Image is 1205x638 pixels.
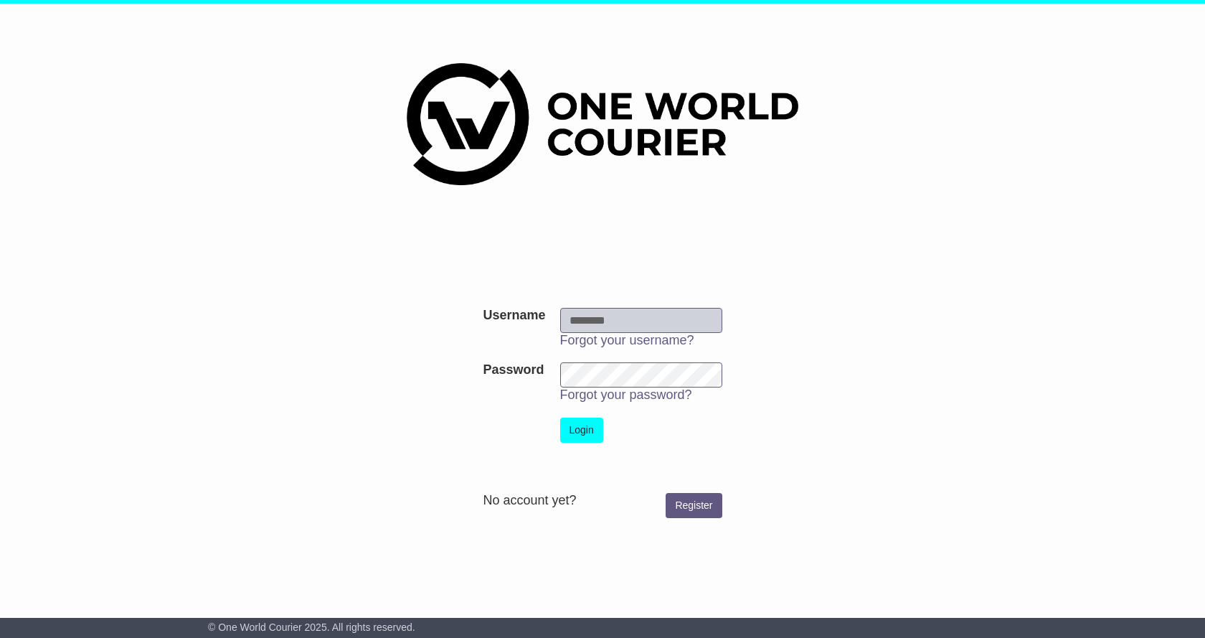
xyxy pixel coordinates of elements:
[666,493,722,518] a: Register
[483,362,544,378] label: Password
[483,493,722,509] div: No account yet?
[483,308,545,324] label: Username
[407,63,798,185] img: One World
[208,621,415,633] span: © One World Courier 2025. All rights reserved.
[560,333,694,347] a: Forgot your username?
[560,388,692,402] a: Forgot your password?
[560,418,603,443] button: Login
